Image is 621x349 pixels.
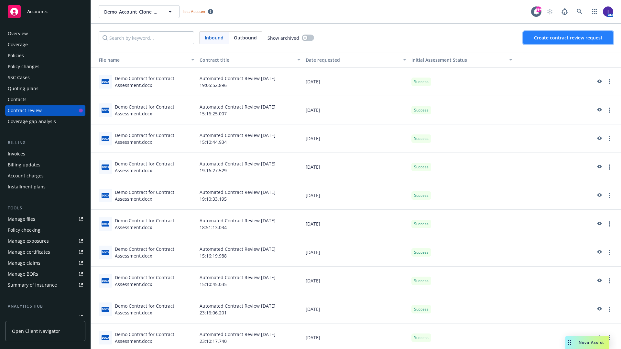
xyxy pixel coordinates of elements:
div: Analytics hub [5,303,85,310]
a: Contract review [5,105,85,116]
span: Success [414,221,429,227]
div: [DATE] [303,153,409,181]
div: Policy changes [8,61,39,72]
div: [DATE] [303,238,409,267]
span: Initial Assessment Status [411,57,467,63]
a: more [605,277,613,285]
button: Nova Assist [565,336,609,349]
div: Policies [8,50,24,61]
a: preview [595,334,603,342]
div: SSC Cases [8,72,30,83]
div: Demo Contract for Contract Assessment.docx [115,331,194,344]
span: docx [102,307,109,312]
span: Show archived [267,35,299,41]
span: docx [102,193,109,198]
div: Automated Contract Review [DATE] 19:16:27.529 [197,153,303,181]
a: more [605,192,613,199]
a: preview [595,277,603,285]
a: Invoices [5,149,85,159]
a: Switch app [588,5,601,18]
a: Accounts [5,3,85,21]
a: more [605,163,613,171]
button: Create contract review request [523,31,613,44]
div: Manage BORs [8,269,38,279]
a: more [605,135,613,143]
span: Success [414,107,429,113]
a: Overview [5,28,85,39]
div: Automated Contract Review [DATE] 23:16:06.201 [197,295,303,323]
div: Toggle SortBy [411,57,505,63]
a: Loss summary generator [5,312,85,323]
button: Contract title [197,52,303,68]
div: Automated Contract Review [DATE] 15:16:19.988 [197,238,303,267]
div: Automated Contract Review [DATE] 19:05:52.896 [197,68,303,96]
a: Policy changes [5,61,85,72]
span: docx [102,278,109,283]
span: Success [414,136,429,142]
a: more [605,78,613,86]
div: Drag to move [565,336,573,349]
a: Summary of insurance [5,280,85,290]
a: Account charges [5,171,85,181]
div: Demo Contract for Contract Assessment.docx [115,132,194,145]
a: Policies [5,50,85,61]
a: more [605,249,613,256]
div: Manage claims [8,258,40,268]
div: Contract review [8,105,42,116]
div: Demo Contract for Contract Assessment.docx [115,160,194,174]
a: Policy checking [5,225,85,235]
div: [DATE] [303,181,409,210]
div: Demo Contract for Contract Assessment.docx [115,246,194,259]
div: Account charges [8,171,44,181]
div: Coverage [8,39,28,50]
span: Open Client Navigator [12,328,60,334]
span: docx [102,79,109,84]
span: Success [414,79,429,85]
div: Invoices [8,149,25,159]
a: Billing updates [5,160,85,170]
span: docx [102,250,109,255]
span: Demo_Account_Clone_QA_CR_Tests_Demo [104,8,160,15]
a: Report a Bug [558,5,571,18]
a: Manage claims [5,258,85,268]
a: preview [595,163,603,171]
span: Accounts [27,9,48,14]
div: Automated Contract Review [DATE] 18:51:13.034 [197,210,303,238]
a: Coverage gap analysis [5,116,85,127]
a: Manage BORs [5,269,85,279]
div: Installment plans [8,182,46,192]
a: preview [595,106,603,114]
a: preview [595,305,603,313]
a: more [605,334,613,342]
div: Billing [5,140,85,146]
span: Inbound [205,34,223,41]
a: preview [595,135,603,143]
button: Date requested [303,52,409,68]
a: preview [595,249,603,256]
div: Manage files [8,214,35,224]
div: Coverage gap analysis [8,116,56,127]
div: Manage certificates [8,247,50,257]
div: Toggle SortBy [93,57,187,63]
a: more [605,220,613,228]
a: Installment plans [5,182,85,192]
a: Coverage [5,39,85,50]
a: Start snowing [543,5,556,18]
div: Summary of insurance [8,280,57,290]
div: Contract title [200,57,293,63]
a: Manage exposures [5,236,85,246]
div: [DATE] [303,295,409,323]
a: Contacts [5,94,85,105]
span: Outbound [234,34,257,41]
span: docx [102,335,109,340]
span: Test Account [182,9,205,14]
span: docx [102,108,109,112]
a: Search [573,5,586,18]
a: Manage files [5,214,85,224]
span: docx [102,164,109,169]
span: Success [414,164,429,170]
div: Demo Contract for Contract Assessment.docx [115,274,194,288]
span: Outbound [229,32,262,44]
